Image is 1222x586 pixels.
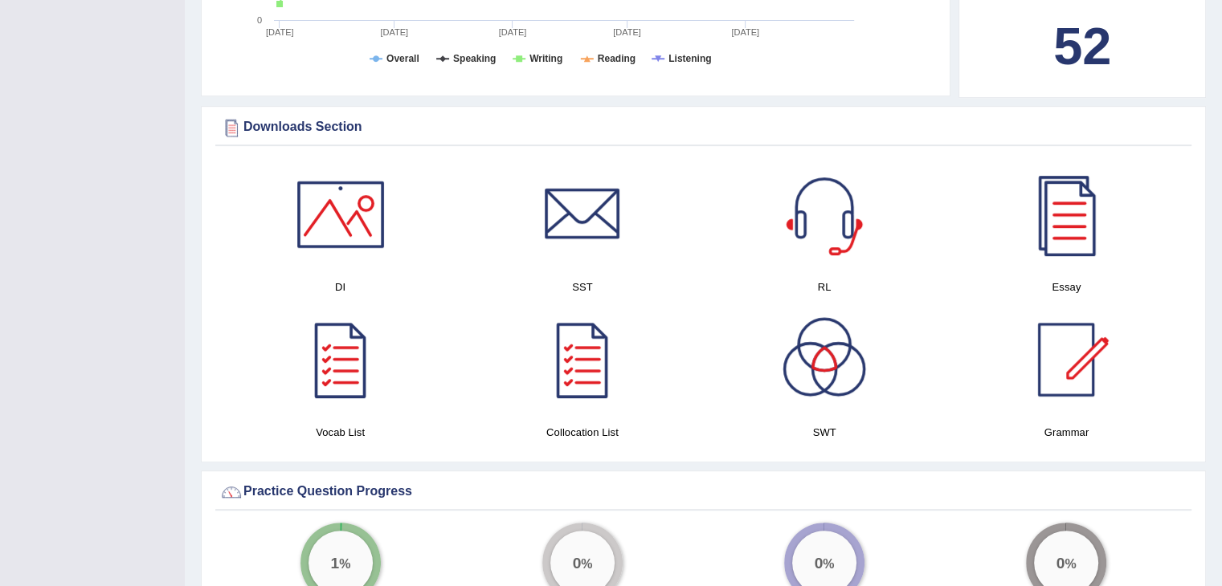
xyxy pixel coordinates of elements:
[731,27,759,37] tspan: [DATE]
[469,279,695,295] h4: SST
[712,424,938,441] h4: SWT
[219,480,1187,504] div: Practice Question Progress
[219,116,1187,140] div: Downloads Section
[598,53,636,64] tspan: Reading
[572,554,581,572] big: 0
[529,53,562,64] tspan: Writing
[668,53,711,64] tspan: Listening
[613,27,641,37] tspan: [DATE]
[266,27,294,37] tspan: [DATE]
[453,53,496,64] tspan: Speaking
[380,27,408,37] tspan: [DATE]
[954,279,1179,295] h4: Essay
[469,424,695,441] h4: Collocation List
[954,424,1179,441] h4: Grammar
[815,554,824,572] big: 0
[257,15,262,25] text: 0
[227,279,453,295] h4: DI
[712,279,938,295] h4: RL
[1053,17,1111,75] b: 52
[386,53,419,64] tspan: Overall
[227,424,453,441] h4: Vocab List
[1056,554,1065,572] big: 0
[330,554,339,572] big: 1
[499,27,527,37] tspan: [DATE]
